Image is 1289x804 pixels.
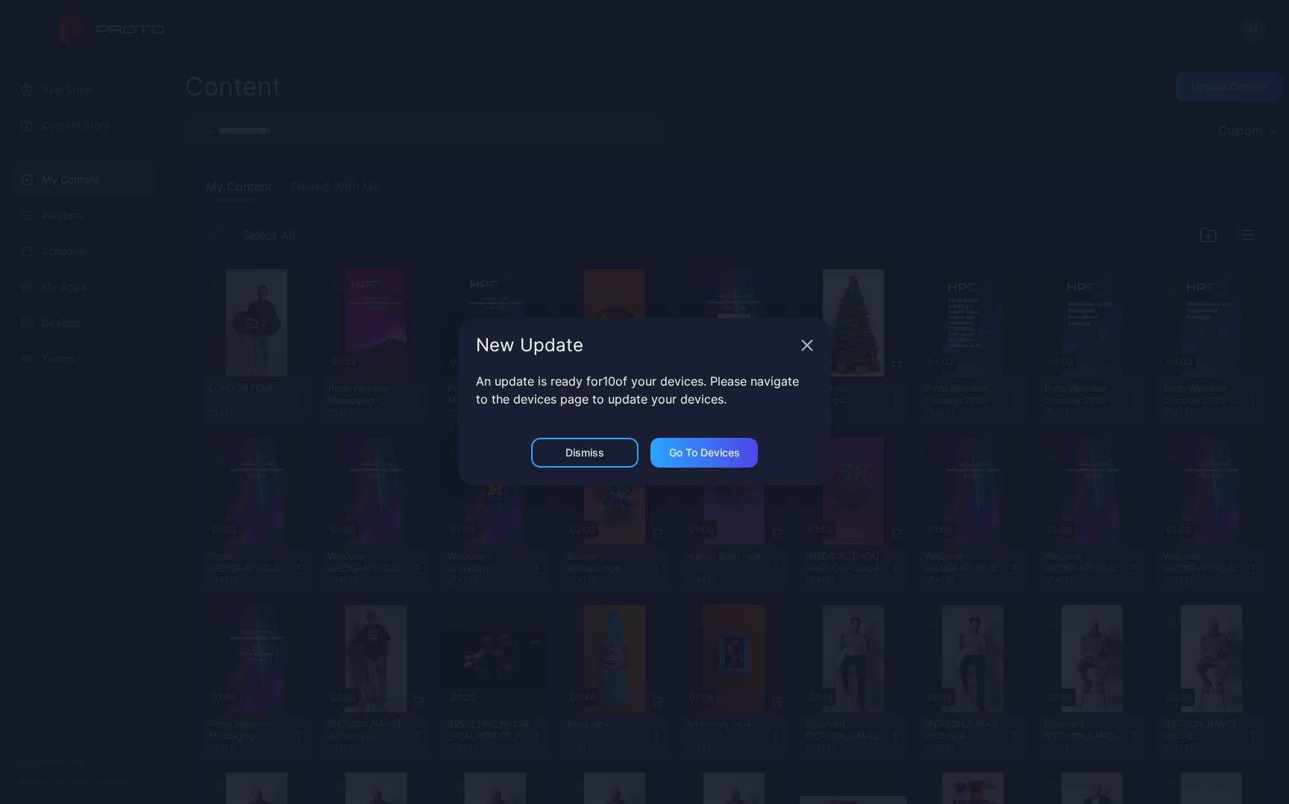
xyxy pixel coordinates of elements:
[650,438,758,468] button: Go to devices
[476,336,795,354] div: New Update
[565,447,604,459] div: Dismiss
[669,447,740,459] div: Go to devices
[531,438,639,468] button: Dismiss
[476,372,813,408] p: An update is ready for 10 of your devices. Please navigate to the devices page to update your dev...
